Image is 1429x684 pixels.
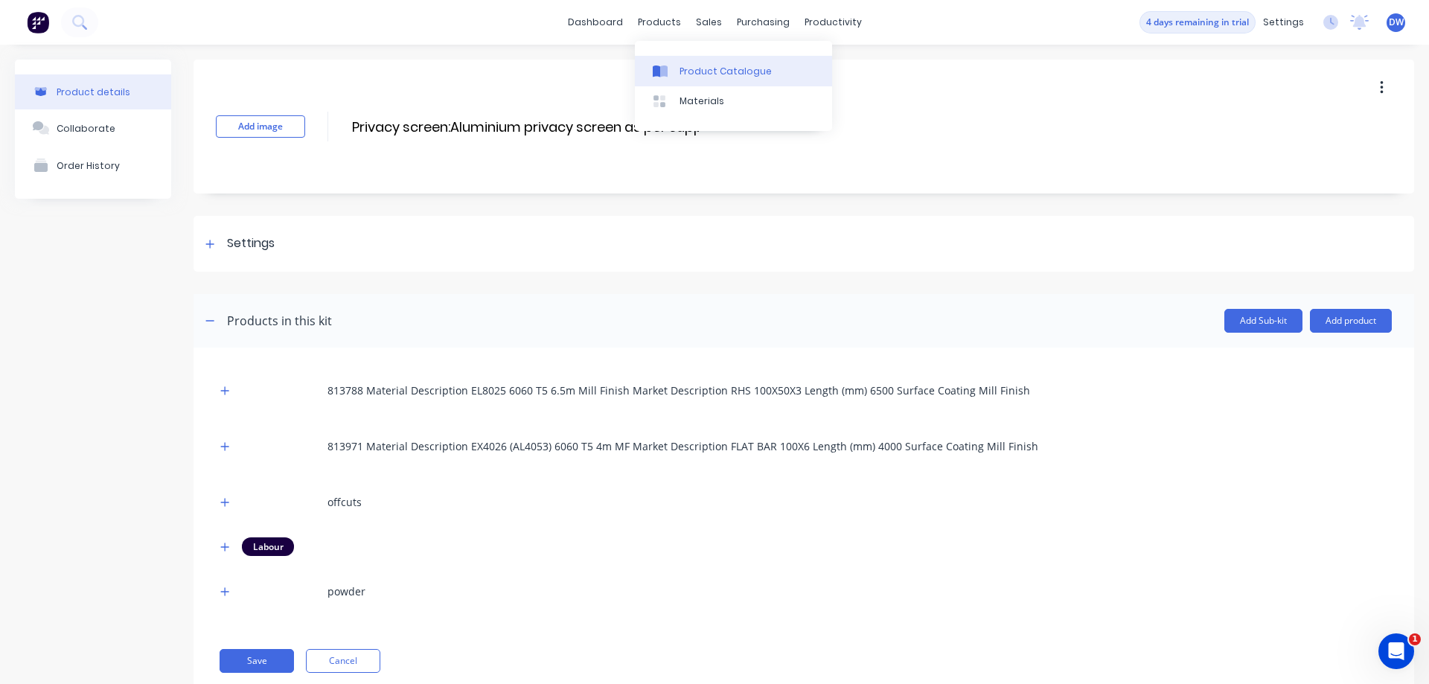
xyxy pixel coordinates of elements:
div: Product Catalogue [680,65,772,78]
div: Materials [680,95,724,108]
span: DW [1389,16,1404,29]
div: sales [688,11,729,33]
button: Collaborate [15,109,171,147]
img: Factory [27,11,49,33]
div: Product details [57,86,130,98]
div: Labour [242,537,294,555]
div: purchasing [729,11,797,33]
div: products [630,11,688,33]
button: Add product [1310,309,1392,333]
div: settings [1256,11,1311,33]
button: Save [220,649,294,673]
span: 1 [1409,633,1421,645]
button: Add Sub-kit [1224,309,1302,333]
button: 4 days remaining in trial [1139,11,1256,33]
div: Order History [57,160,120,171]
div: powder [327,584,365,599]
div: 813971 Material Description EX4026 (AL4053) 6060 T5 4m MF Market Description FLAT BAR 100X6 Lengt... [327,438,1038,454]
div: Collaborate [57,123,115,134]
button: Order History [15,147,171,184]
div: offcuts [327,494,362,510]
button: Product details [15,74,171,109]
iframe: Intercom live chat [1378,633,1414,669]
div: Settings [227,234,275,253]
button: Add image [216,115,305,138]
a: Product Catalogue [635,56,832,86]
div: Products in this kit [227,312,332,330]
a: Materials [635,86,832,116]
button: Cancel [306,649,380,673]
div: productivity [797,11,869,33]
div: 813788 Material Description EL8025 6060 T5 6.5m Mill Finish Market Description RHS 100X50X3 Lengt... [327,383,1030,398]
a: dashboard [560,11,630,33]
input: Enter kit name [351,116,700,138]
